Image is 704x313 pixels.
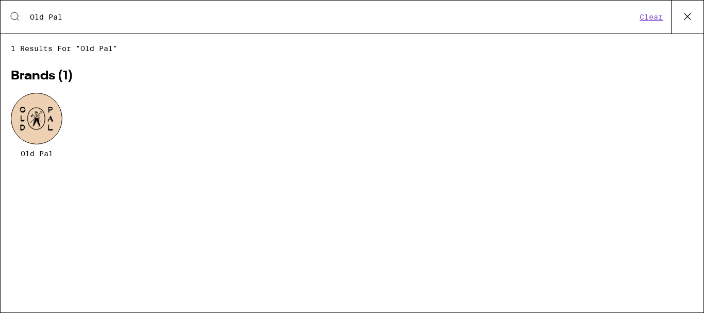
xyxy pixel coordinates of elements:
[6,7,74,15] span: Hi. Need any help?
[636,12,666,22] button: Clear
[21,150,53,158] span: Old Pal
[11,44,693,53] span: 1 results for "Old Pal"
[11,70,693,83] h2: Brands ( 1 )
[29,12,636,22] input: Search for products & categories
